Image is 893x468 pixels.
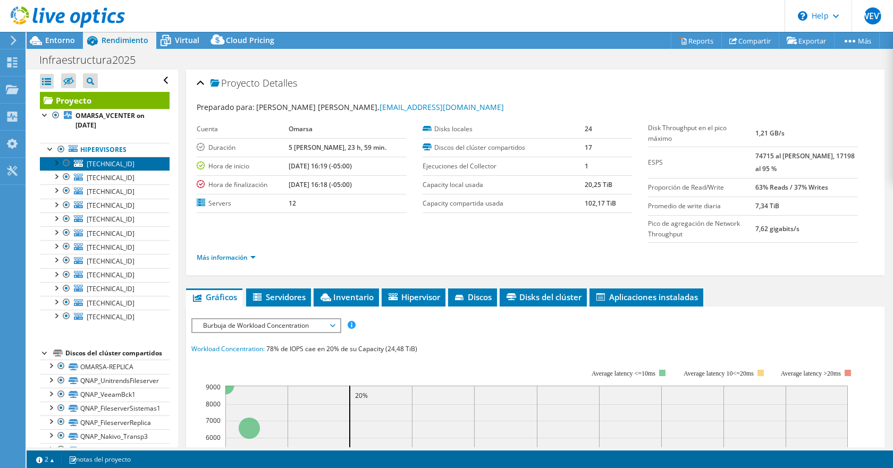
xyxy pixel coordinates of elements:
a: [EMAIL_ADDRESS][DOMAIN_NAME] [380,102,504,112]
tspan: Average latency <=10ms [592,370,655,377]
a: Exportar [779,32,835,49]
b: 5 [PERSON_NAME], 23 h, 59 min. [289,143,386,152]
span: Gráficos [191,292,237,302]
span: [TECHNICAL_ID] [87,187,134,196]
span: [TECHNICAL_ID] [87,299,134,308]
text: Average latency >20ms [781,370,841,377]
span: Discos [453,292,492,302]
b: 74715 al [PERSON_NAME], 17198 al 95 % [755,151,855,173]
span: [TECHNICAL_ID] [87,284,134,293]
text: 6000 [206,433,221,442]
a: [TECHNICAL_ID] [40,171,170,184]
a: notas del proyecto [61,453,138,466]
label: Duración [197,142,289,153]
label: Preparado para: [197,102,255,112]
a: OMARSA-REPLICA [40,360,170,373]
label: ESPS [648,157,755,168]
label: Disk Throughput en el pico máximo [648,123,755,144]
text: 20% [355,391,368,400]
span: WEVT [864,7,881,24]
label: Servers [197,198,289,209]
span: Hipervisor [387,292,440,302]
label: Capacity compartida usada [423,198,585,209]
h1: Infraestructura2025 [35,54,152,66]
label: Capacity local usada [423,180,585,190]
span: [TECHNICAL_ID] [87,229,134,238]
a: 2 [29,453,62,466]
b: 7,34 TiB [755,201,779,210]
a: [TECHNICAL_ID] [40,212,170,226]
b: 12 [289,199,296,208]
span: [TECHNICAL_ID] [87,243,134,252]
b: [DATE] 16:18 (-05:00) [289,180,352,189]
text: 9000 [206,382,221,392]
text: 7000 [206,416,221,425]
span: Inventario [319,292,374,302]
a: QNAP_UnitrendsFileserver [40,374,170,388]
span: Rendimiento [102,35,148,45]
a: QNAP_FileserverSistemas1 [40,402,170,415]
a: Más [834,32,880,49]
span: [TECHNICAL_ID] [87,173,134,182]
span: Virtual [175,35,199,45]
b: 63% Reads / 37% Writes [755,183,828,192]
b: 1 [585,161,588,171]
a: Compartir [721,32,779,49]
a: Reports [671,32,722,49]
a: [TECHNICAL_ID] [40,240,170,254]
label: Ejecuciones del Collector [423,161,585,172]
label: Cuenta [197,124,289,134]
span: [PERSON_NAME] [PERSON_NAME], [256,102,504,112]
label: Pico de agregación de Network Throughput [648,218,755,240]
span: [TECHNICAL_ID] [87,312,134,321]
a: [TECHNICAL_ID] [40,157,170,171]
b: 20,25 TiB [585,180,612,189]
a: [TECHNICAL_ID] [40,254,170,268]
span: Workload Concentration: [191,344,265,353]
a: [TECHNICAL_ID] [40,268,170,282]
span: Servidores [251,292,306,302]
span: [TECHNICAL_ID] [87,159,134,168]
a: QNAP_Replicas_VM [40,443,170,457]
b: 24 [585,124,592,133]
a: [TECHNICAL_ID] [40,310,170,324]
div: Discos del clúster compartidos [65,347,170,360]
label: Proporción de Read/Write [648,182,755,193]
svg: \n [798,11,807,21]
a: [TECHNICAL_ID] [40,226,170,240]
label: Discos del clúster compartidos [423,142,585,153]
b: 7,62 gigabits/s [755,224,799,233]
text: 8000 [206,399,221,409]
b: 1,21 GB/s [755,129,785,138]
b: OMARSA_VCENTER on [DATE] [75,111,145,130]
a: OMARSA_VCENTER on [DATE] [40,109,170,132]
a: Proyecto [40,92,170,109]
a: QNAP_VeeamBck1 [40,388,170,402]
span: [TECHNICAL_ID] [87,215,134,224]
label: Hora de finalización [197,180,289,190]
label: Hora de inicio [197,161,289,172]
a: QNAP_Nakivo_Transp3 [40,429,170,443]
span: Aplicaciones instaladas [595,292,698,302]
label: Disks locales [423,124,585,134]
a: QNAP_FileserverReplica [40,415,170,429]
span: [TECHNICAL_ID] [87,257,134,266]
span: Disks del clúster [505,292,582,302]
span: Detalles [263,76,297,89]
span: Proyecto [210,78,260,89]
span: Burbuja de Workload Concentration [198,319,334,332]
b: 102,17 TiB [585,199,616,208]
span: Cloud Pricing [226,35,274,45]
b: [DATE] 16:19 (-05:00) [289,161,352,171]
b: Omarsa [289,124,313,133]
label: Promedio de write diaria [648,201,755,211]
a: Hipervisores [40,143,170,157]
span: 78% de IOPS cae en 20% de su Capacity (24,48 TiB) [266,344,417,353]
span: Entorno [45,35,75,45]
b: 17 [585,143,592,152]
a: [TECHNICAL_ID] [40,296,170,310]
a: Más información [197,253,256,262]
span: [TECHNICAL_ID] [87,201,134,210]
a: [TECHNICAL_ID] [40,199,170,212]
a: [TECHNICAL_ID] [40,184,170,198]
